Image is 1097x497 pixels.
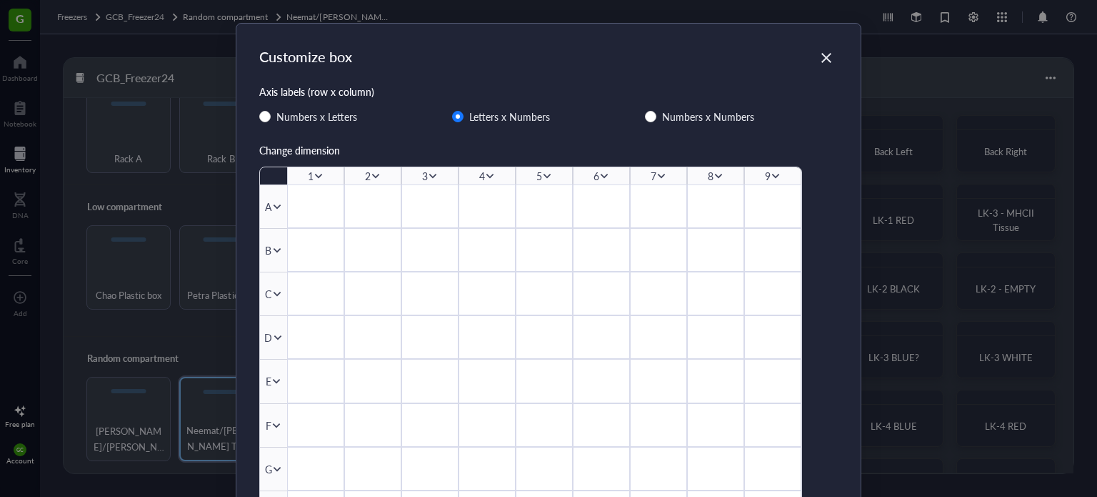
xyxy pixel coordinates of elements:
[265,199,271,215] div: A
[259,142,838,158] div: Change dimension
[259,46,352,67] div: Customize box
[308,168,314,184] div: 1
[422,168,428,184] div: 3
[264,330,272,345] div: D
[656,108,760,125] span: Numbers x Numbers
[815,49,838,67] span: Close
[815,46,838,69] button: Close
[708,168,713,184] div: 8
[265,286,271,302] div: C
[265,242,271,258] div: B
[464,108,556,125] span: Letters x Numbers
[259,84,838,99] div: Axis labels (row x column)
[651,168,656,184] div: 7
[265,461,272,477] div: G
[365,168,371,184] div: 2
[593,168,599,184] div: 6
[536,168,542,184] div: 5
[266,418,271,433] div: F
[479,168,485,184] div: 4
[271,108,363,125] span: Numbers x Letters
[765,168,771,184] div: 9
[266,373,271,389] div: E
